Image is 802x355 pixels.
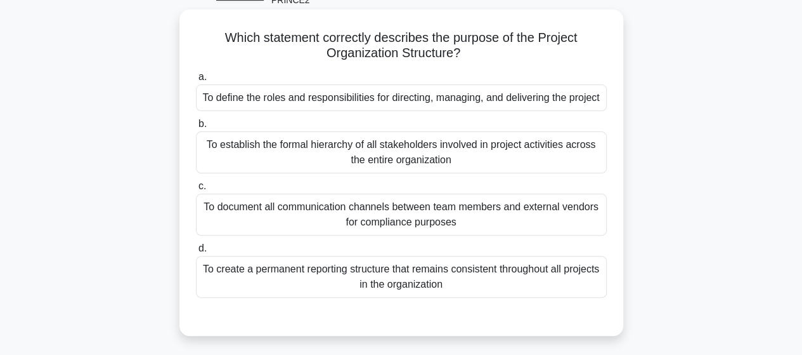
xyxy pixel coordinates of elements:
span: c. [198,180,206,191]
span: b. [198,118,207,129]
div: To define the roles and responsibilities for directing, managing, and delivering the project [196,84,607,111]
div: To create a permanent reporting structure that remains consistent throughout all projects in the ... [196,256,607,298]
div: To establish the formal hierarchy of all stakeholders involved in project activities across the e... [196,131,607,173]
div: To document all communication channels between team members and external vendors for compliance p... [196,194,607,236]
span: d. [198,243,207,253]
span: a. [198,71,207,82]
h5: Which statement correctly describes the purpose of the Project Organization Structure? [195,30,608,62]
